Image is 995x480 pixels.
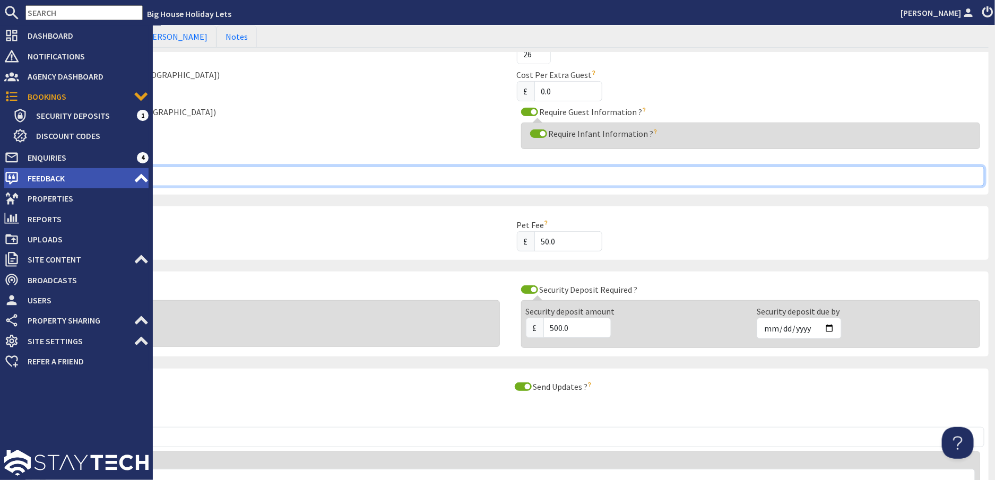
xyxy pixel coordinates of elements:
label: Require Guest Information ? [538,107,648,117]
span: 4 [137,152,149,163]
a: Enquiries 4 [4,149,149,166]
span: Dashboard [19,27,149,44]
label: Security deposit due by [757,306,840,317]
a: Users [4,292,149,309]
span: £ [517,231,535,251]
a: Site Settings [4,333,149,350]
span: Bookings [19,88,134,105]
span: 1 [137,110,149,120]
a: Feedback [4,170,149,187]
label: Pet Fee [517,220,550,230]
span: Site Settings [19,333,134,350]
span: £ [526,318,544,338]
span: Reports [19,211,149,228]
span: Broadcasts [19,272,149,289]
span: £ [517,81,535,101]
a: Broadcasts [4,272,149,289]
span: Uploads [19,231,149,248]
span: Site Content [19,251,134,268]
a: Discount Codes [13,127,149,144]
span: Properties [19,190,149,207]
a: Properties [4,190,149,207]
label: Send Updates ? [532,381,594,392]
a: Notes [217,25,257,48]
a: Lead [PERSON_NAME] [117,25,217,48]
a: Site Content [4,251,149,268]
a: [PERSON_NAME] [901,6,976,19]
a: Big House Holiday Lets [147,8,231,19]
img: staytech_l_w-4e588a39d9fa60e82540d7cfac8cfe4b7147e857d3e8dbdfbd41c59d52db0ec4.svg [4,450,149,476]
span: Refer a Friend [19,353,149,370]
a: Property Sharing [4,312,149,329]
span: Discount Codes [28,127,149,144]
a: Refer a Friend [4,353,149,370]
input: SEARCH [25,5,143,20]
span: Notifications [19,48,149,65]
span: Agency Dashboard [19,68,149,85]
span: Feedback [19,170,134,187]
a: Agency Dashboard [4,68,149,85]
a: Security Deposits 1 [13,107,149,124]
a: Dashboard [4,27,149,44]
label: Require Infant Information ? [547,128,660,139]
a: Notifications [4,48,149,65]
span: Property Sharing [19,312,134,329]
a: Reports [4,211,149,228]
span: Users [19,292,149,309]
a: Uploads [4,231,149,248]
label: Cost Per Extra Guest [517,69,598,80]
span: Security Deposits [28,107,137,124]
iframe: Toggle Customer Support [942,427,974,459]
label: Security Deposit Required ? [538,284,638,295]
label: Security deposit amount [526,306,615,317]
span: Enquiries [19,149,137,166]
a: Bookings [4,88,149,105]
